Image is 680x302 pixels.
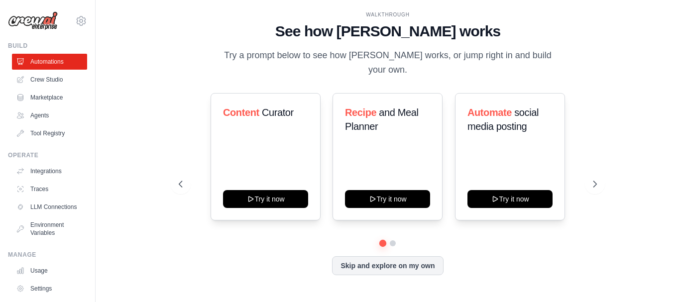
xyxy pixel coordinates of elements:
div: Operate [8,151,87,159]
a: Tool Registry [12,125,87,141]
a: Usage [12,263,87,279]
iframe: Chat Widget [630,254,680,302]
span: Recipe [345,107,376,118]
button: Try it now [467,190,553,208]
div: WALKTHROUGH [179,11,597,18]
a: Integrations [12,163,87,179]
h1: See how [PERSON_NAME] works [179,22,597,40]
a: Marketplace [12,90,87,105]
span: and Meal Planner [345,107,418,132]
button: Skip and explore on my own [332,256,443,275]
a: Automations [12,54,87,70]
a: Crew Studio [12,72,87,88]
button: Try it now [345,190,430,208]
div: Manage [8,251,87,259]
button: Try it now [223,190,308,208]
p: Try a prompt below to see how [PERSON_NAME] works, or jump right in and build your own. [221,48,555,78]
img: Logo [8,11,58,30]
div: Build [8,42,87,50]
span: social media posting [467,107,539,132]
a: Settings [12,281,87,297]
span: Content [223,107,259,118]
a: LLM Connections [12,199,87,215]
a: Environment Variables [12,217,87,241]
a: Agents [12,107,87,123]
span: Automate [467,107,512,118]
span: Curator [262,107,294,118]
a: Traces [12,181,87,197]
